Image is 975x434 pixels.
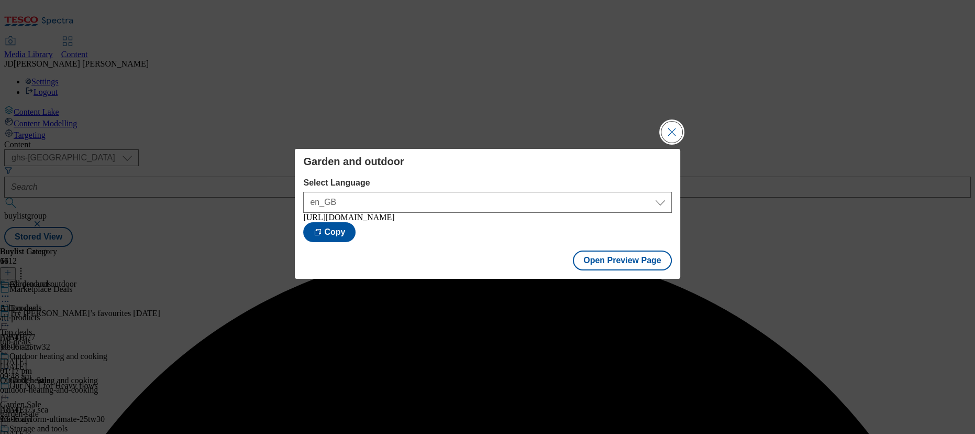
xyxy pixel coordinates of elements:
label: Select Language [303,178,671,188]
button: Copy [303,222,356,242]
h4: Garden and outdoor [303,155,671,168]
button: Close Modal [661,122,682,143]
div: [URL][DOMAIN_NAME] [303,213,671,222]
div: Modal [295,149,680,279]
button: Open Preview Page [573,251,672,270]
